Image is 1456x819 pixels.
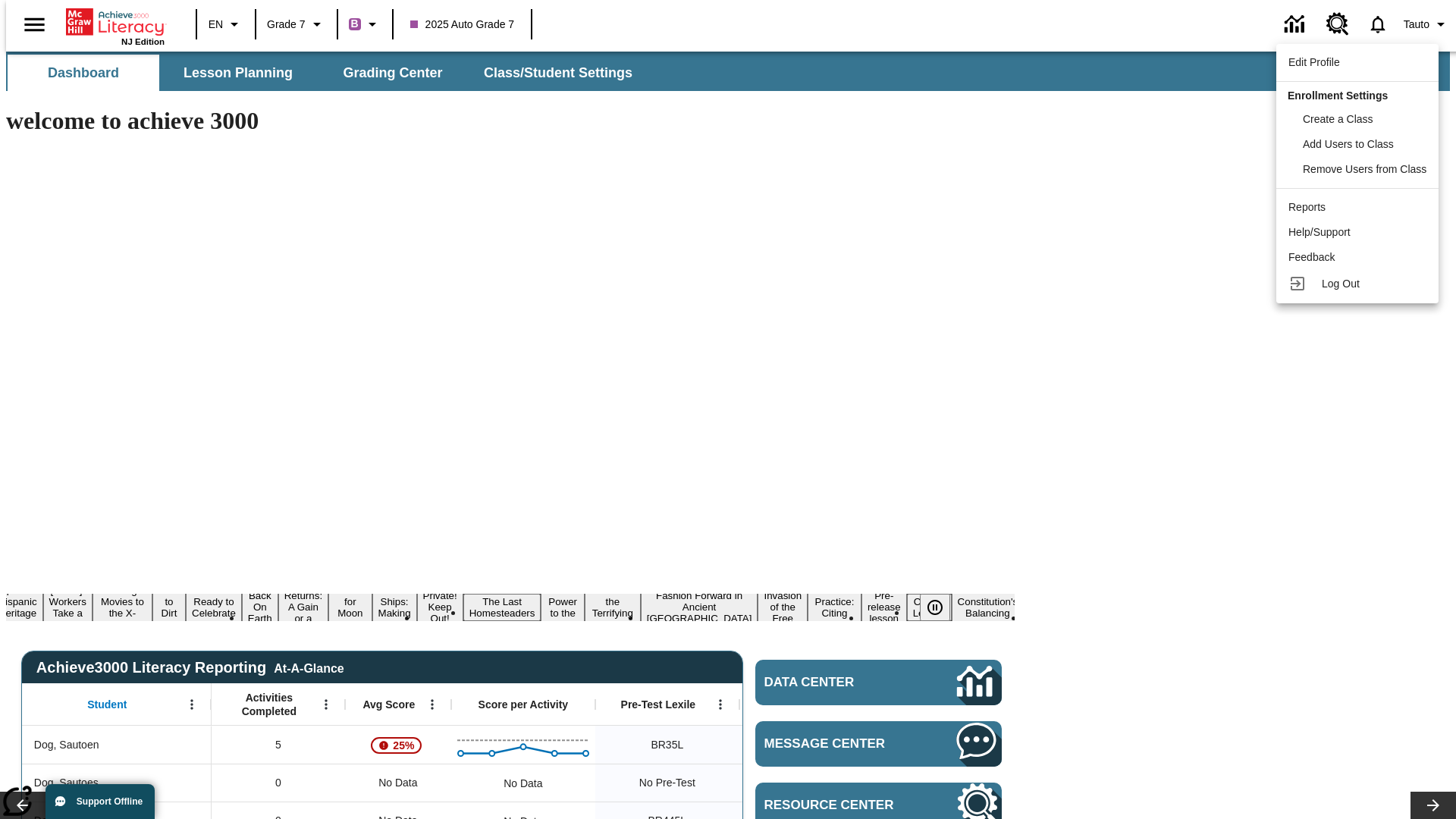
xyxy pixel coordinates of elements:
[1303,163,1426,175] span: Remove Users from Class
[1288,201,1326,213] span: Reports
[1288,226,1351,238] span: Help/Support
[1288,56,1340,68] span: Edit Profile
[1303,138,1394,150] span: Add Users to Class
[1288,251,1335,263] span: Feedback
[1288,89,1388,102] span: Enrollment Settings
[1322,278,1360,290] span: Log Out
[1303,113,1373,125] span: Create a Class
